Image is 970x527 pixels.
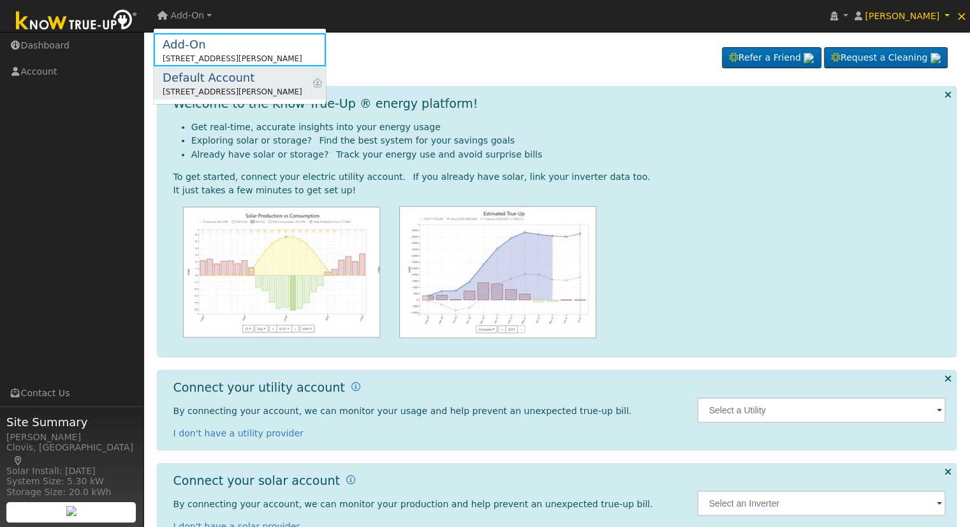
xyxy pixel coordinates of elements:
img: retrieve [804,53,814,63]
li: Exploring solar or storage? Find the best system for your savings goals [191,134,946,147]
span: × [956,8,967,24]
div: [STREET_ADDRESS][PERSON_NAME] [163,86,302,98]
a: Set as Primary Account [312,78,323,88]
li: Get real-time, accurate insights into your energy usage [191,121,946,134]
div: [STREET_ADDRESS][PERSON_NAME] [163,53,302,64]
img: retrieve [930,53,941,63]
div: Default Account [163,69,302,86]
li: Already have solar or storage? Track your energy use and avoid surprise bills [191,148,946,161]
img: Know True-Up [10,7,143,36]
div: It just takes a few minutes to get set up! [173,184,946,197]
a: Request a Cleaning [824,47,948,69]
h1: Connect your utility account [173,380,345,395]
h1: Connect your solar account [173,473,340,488]
span: By connecting your account, we can monitor your production and help prevent an unexpected true-up... [173,499,653,509]
div: Solar Install: [DATE] [6,464,136,478]
div: Clovis, [GEOGRAPHIC_DATA] [6,441,136,468]
div: [PERSON_NAME] [6,431,136,444]
div: Add-On [163,36,302,53]
span: [PERSON_NAME] [865,11,939,21]
input: Select an Inverter [697,491,946,516]
a: Refer a Friend [722,47,821,69]
span: By connecting your account, we can monitor your usage and help prevent an unexpected true-up bill. [173,406,632,416]
input: Select a Utility [697,397,946,423]
div: System Size: 5.30 kW [6,475,136,488]
img: retrieve [66,506,77,516]
span: Add-On [171,10,205,20]
a: I don't have a utility provider [173,428,304,438]
a: Map [13,456,24,466]
div: To get started, connect your electric utility account. If you already have solar, link your inver... [173,170,946,184]
span: Site Summary [6,413,136,431]
div: Storage Size: 20.0 kWh [6,486,136,499]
